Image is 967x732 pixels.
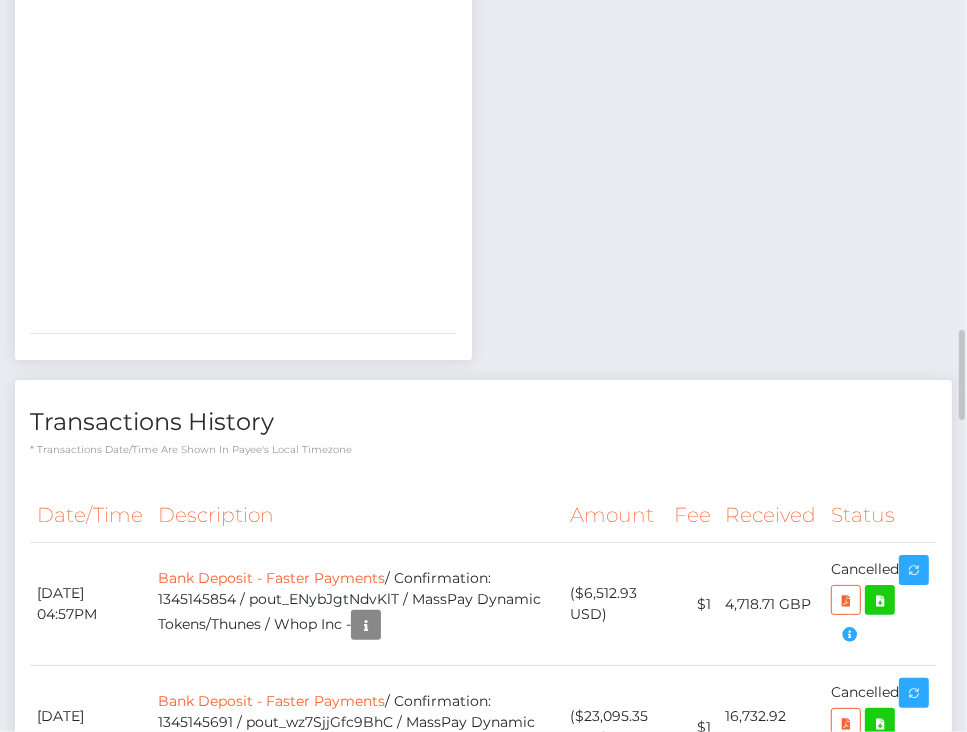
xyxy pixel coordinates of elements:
td: Cancelled [824,543,937,666]
th: Date/Time [30,488,151,543]
td: [DATE] 04:57PM [30,543,151,666]
td: / Confirmation: 1345145854 / pout_ENybJgtNdvKlT / MassPay Dynamic Tokens/Thunes / Whop Inc - [151,543,563,666]
p: * Transactions date/time are shown in payee's local timezone [30,442,937,457]
a: Bank Deposit - Faster Payments [158,692,385,710]
th: Description [151,488,563,543]
th: Status [824,488,937,543]
td: ($6,512.93 USD) [563,543,667,666]
th: Amount [563,488,667,543]
th: Fee [667,488,718,543]
th: Received [718,488,824,543]
a: Bank Deposit - Faster Payments [158,569,385,587]
h4: Transactions History [30,405,937,440]
td: 4,718.71 GBP [718,543,824,666]
td: $1 [667,543,718,666]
